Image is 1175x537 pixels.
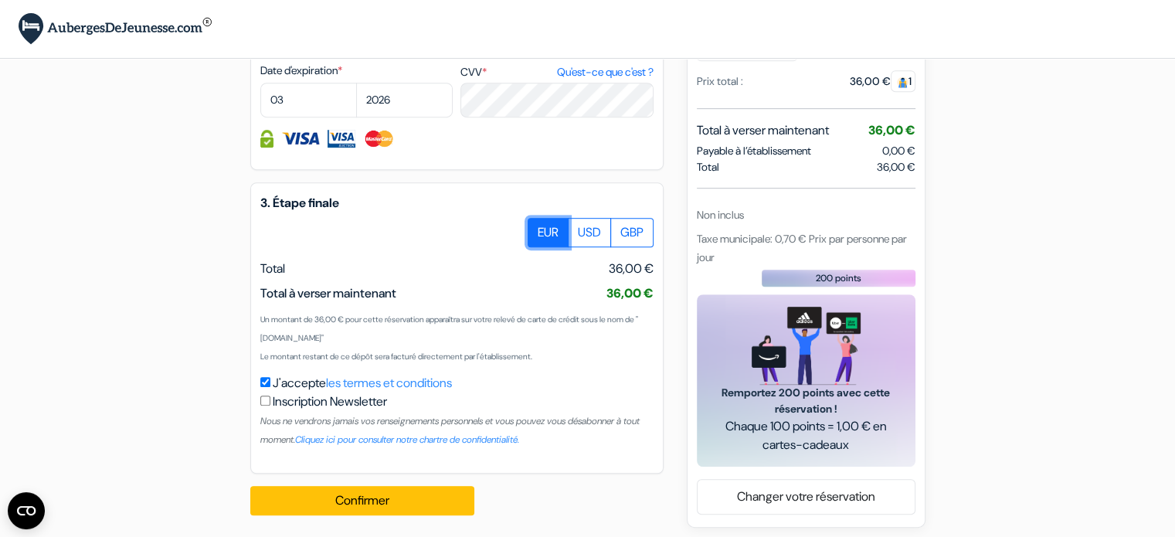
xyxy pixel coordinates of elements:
label: CVV [460,64,653,80]
label: GBP [610,218,654,247]
span: 36,00 € [868,122,915,138]
small: Le montant restant de ce dépôt sera facturé directement par l'établissement. [260,352,532,362]
a: Cliquez ici pour consulter notre chartre de confidentialité. [295,433,519,446]
span: 200 points [816,271,861,285]
button: Ouvrir le widget CMP [8,492,45,529]
img: AubergesDeJeunesse.com [19,13,212,45]
span: 36,00 € [877,159,915,175]
span: Total [260,260,285,277]
img: gift_card_hero_new.png [752,307,861,385]
span: Payable à l’établissement [697,143,811,159]
label: EUR [528,218,569,247]
img: guest.svg [897,76,908,88]
a: les termes et conditions [326,375,452,391]
span: Remportez 200 points avec cette réservation ! [715,385,897,417]
label: Date d'expiration [260,63,453,79]
div: Non inclus [697,207,915,223]
a: Changer votre réservation [698,482,915,512]
img: Information de carte de crédit entièrement encryptée et sécurisée [260,130,273,148]
span: Chaque 100 points = 1,00 € en cartes-cadeaux [715,417,897,454]
a: Qu'est-ce que c'est ? [556,64,653,80]
div: Basic radio toggle button group [528,218,654,247]
span: 36,00 € [606,285,654,301]
span: Total à verser maintenant [697,121,829,140]
h5: 3. Étape finale [260,195,654,210]
small: Nous ne vendrons jamais vos renseignements personnels et vous pouvez vous désabonner à tout moment. [260,415,640,446]
img: Visa [281,130,320,148]
span: 0,00 € [882,144,915,158]
label: Inscription Newsletter [273,393,387,411]
label: USD [568,218,611,247]
button: Confirmer [250,486,474,515]
small: Un montant de 36,00 € pour cette réservation apparaîtra sur votre relevé de carte de crédit sous ... [260,314,638,343]
span: 36,00 € [609,260,654,278]
img: Master Card [363,130,395,148]
span: Total [697,159,719,175]
div: Prix total : [697,73,743,90]
img: Visa Electron [328,130,355,148]
label: J'accepte [273,374,452,393]
span: Total à verser maintenant [260,285,396,301]
span: Taxe municipale: 0,70 € Prix par personne par jour [697,232,907,264]
span: 1 [891,70,915,92]
div: 36,00 € [850,73,915,90]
